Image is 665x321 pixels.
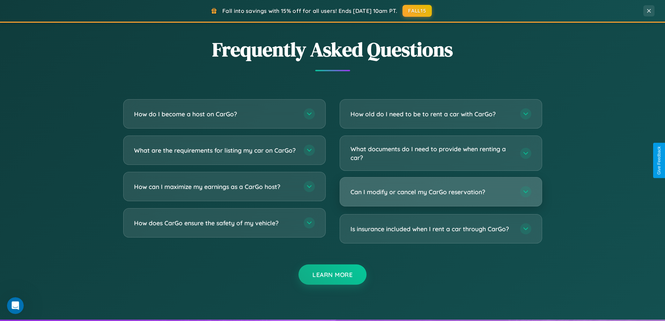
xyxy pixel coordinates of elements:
[350,225,513,233] h3: Is insurance included when I rent a car through CarGo?
[657,146,662,175] div: Give Feedback
[134,146,297,155] h3: What are the requirements for listing my car on CarGo?
[134,110,297,118] h3: How do I become a host on CarGo?
[134,182,297,191] h3: How can I maximize my earnings as a CarGo host?
[134,219,297,227] h3: How does CarGo ensure the safety of my vehicle?
[350,188,513,196] h3: Can I modify or cancel my CarGo reservation?
[298,264,367,285] button: Learn More
[350,145,513,162] h3: What documents do I need to provide when renting a car?
[7,297,24,314] iframe: Intercom live chat
[402,5,432,17] button: FALL15
[222,7,397,14] span: Fall into savings with 15% off for all users! Ends [DATE] 10am PT.
[123,36,542,63] h2: Frequently Asked Questions
[350,110,513,118] h3: How old do I need to be to rent a car with CarGo?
